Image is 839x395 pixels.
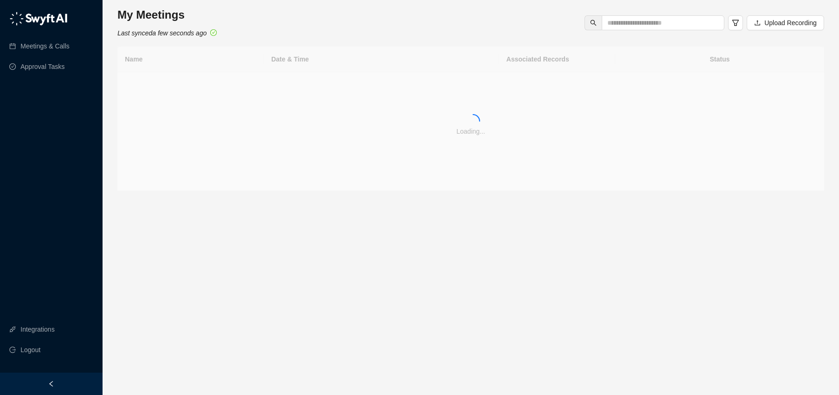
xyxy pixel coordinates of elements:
span: check-circle [210,29,217,36]
a: Meetings & Calls [21,37,69,55]
a: Integrations [21,320,55,339]
a: Approval Tasks [21,57,65,76]
span: filter [732,19,739,27]
span: logout [9,347,16,353]
button: Upload Recording [747,15,824,30]
i: Last synced a few seconds ago [117,29,206,37]
h3: My Meetings [117,7,217,22]
img: logo-05li4sbe.png [9,12,68,26]
span: loading [465,113,481,129]
span: upload [754,20,761,26]
span: Upload Recording [764,18,817,28]
span: left [48,381,55,387]
span: Logout [21,341,41,359]
span: search [590,20,597,26]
